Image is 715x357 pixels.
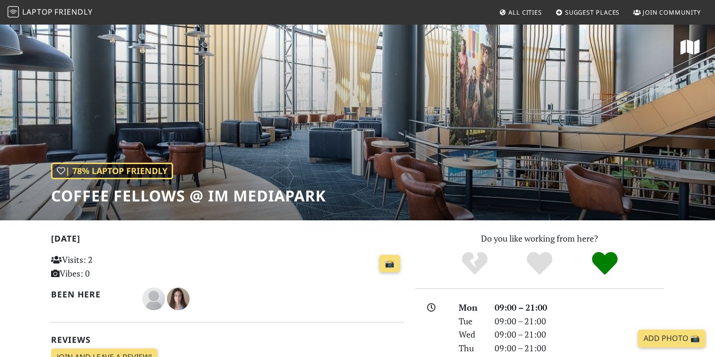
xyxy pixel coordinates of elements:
a: Join Community [629,4,705,21]
span: Join Community [643,8,701,17]
span: karime Villanueva [167,292,190,304]
div: Mon [453,301,489,314]
div: 09:00 – 21:00 [489,301,670,314]
span: All Cities [508,8,542,17]
div: Wed [453,328,489,341]
span: Laptop [22,7,53,17]
p: Visits: 2 Vibes: 0 [51,253,161,280]
h2: Reviews [51,335,404,345]
div: Tue [453,314,489,328]
a: Add Photo 📸 [638,330,706,348]
div: | 78% Laptop Friendly [51,163,173,179]
h2: [DATE] [51,234,404,247]
a: 📸 [379,255,400,273]
span: Niklas [142,292,167,304]
div: 09:00 – 21:00 [489,341,670,355]
a: LaptopFriendly LaptopFriendly [8,4,93,21]
div: Thu [453,341,489,355]
div: Yes [507,251,572,277]
h1: Coffee Fellows @ Im Mediapark [51,187,326,205]
a: Suggest Places [552,4,624,21]
div: No [442,251,507,277]
a: All Cities [495,4,546,21]
div: 09:00 – 21:00 [489,328,670,341]
p: Do you like working from here? [415,232,664,245]
span: Suggest Places [565,8,620,17]
div: 09:00 – 21:00 [489,314,670,328]
img: 4485-karime.jpg [167,287,190,310]
div: Definitely! [572,251,637,277]
span: Friendly [54,7,92,17]
h2: Been here [51,289,131,299]
img: LaptopFriendly [8,6,19,17]
img: blank-535327c66bd565773addf3077783bbfce4b00ec00e9fd257753287c682c7fa38.png [142,287,165,310]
